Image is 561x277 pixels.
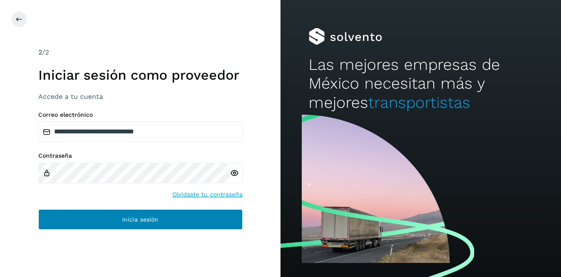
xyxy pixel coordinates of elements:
h3: Accede a tu cuenta [38,92,243,101]
label: Contraseña [38,152,243,159]
label: Correo electrónico [38,111,243,118]
a: Olvidaste tu contraseña [172,190,243,199]
span: Inicia sesión [122,216,158,222]
h1: Iniciar sesión como proveedor [38,67,243,83]
button: Inicia sesión [38,209,243,230]
h2: Las mejores empresas de México necesitan más y mejores [309,55,533,112]
div: /2 [38,47,243,58]
span: 2 [38,48,42,56]
span: transportistas [368,93,470,112]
